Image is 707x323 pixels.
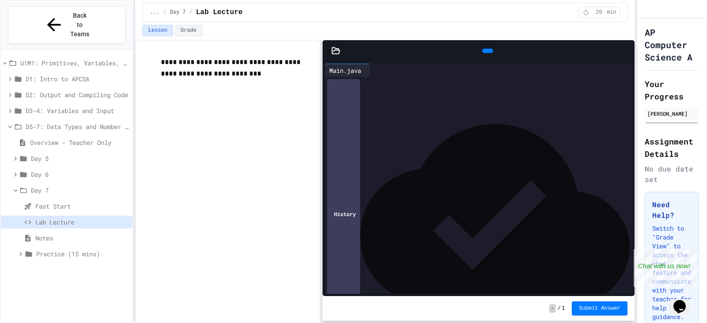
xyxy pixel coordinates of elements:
[189,9,192,16] span: /
[170,9,186,16] span: Day 7
[31,170,129,179] span: Day 6
[645,78,699,103] h2: Your Progress
[35,217,129,227] span: Lab Lecture
[30,138,129,147] span: Overview - Teacher Only
[647,110,696,118] div: [PERSON_NAME]
[31,154,129,163] span: Day 5
[35,201,129,211] span: Fast Start
[36,249,129,258] span: Practice (15 mins)
[31,186,129,195] span: Day 7
[634,249,698,287] iframe: chat widget
[645,26,699,63] h1: AP Computer Science A
[562,305,565,312] span: 1
[8,6,125,44] button: Back to Teams
[142,25,173,36] button: Lesson
[652,224,692,321] p: Switch to "Grade View" to access the chat feature and communicate with your teacher for help and ...
[670,288,698,314] iframe: chat widget
[163,9,166,16] span: /
[645,163,699,185] div: No due date set
[69,11,90,39] span: Back to Teams
[592,9,606,16] span: 20
[572,301,627,315] button: Submit Answer
[549,304,556,313] span: -
[150,9,160,16] span: ...
[35,233,129,243] span: Notes
[196,7,243,18] span: Lab Lecture
[26,90,129,99] span: D2: Output and Compiling Code
[645,135,699,160] h2: Assignment Details
[175,25,202,36] button: Grade
[579,305,620,312] span: Submit Answer
[652,199,692,220] h3: Need Help?
[26,74,129,84] span: D1: Intro to APCSA
[20,58,129,68] span: U1M1: Primitives, Variables, Basic I/O
[325,66,365,75] div: Main.java
[26,122,129,131] span: D5-7: Data Types and Number Calculations
[607,9,616,16] span: min
[325,64,370,77] div: Main.java
[558,305,561,312] span: /
[26,106,129,115] span: D3-4: Variables and Input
